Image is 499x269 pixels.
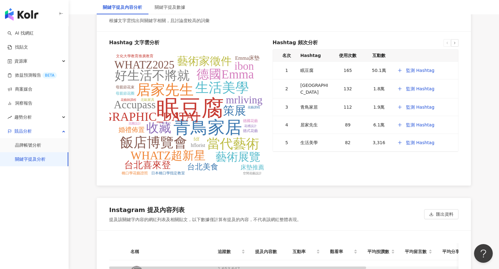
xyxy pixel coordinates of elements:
[325,243,362,260] th: 觀看率
[14,110,32,124] span: 趨勢分析
[330,248,352,255] span: 觀看率
[332,50,363,62] th: 使用次數
[405,248,427,255] span: 平均留言數
[240,164,264,171] tspan: 床墊推薦
[278,139,295,146] div: 5
[397,123,404,127] span: plus
[157,96,224,121] tspan: 眠豆腐
[7,72,57,78] a: 效益預測報告BETA
[300,121,330,128] div: 居家先生
[366,85,392,92] div: 1.8萬
[397,136,435,149] button: 監測 Hashtag
[278,104,295,111] div: 3
[250,243,288,260] th: 提及內容數
[397,101,435,113] button: 監測 Hashtag
[116,54,153,58] tspan: 文化大學教育推廣教育
[109,217,301,223] div: 提及該關鍵字內容的網紅列表及相關貼文，以下數據僅計算有提及的內容，不代表該網紅整體表現。
[300,67,330,74] div: 眠豆腐
[121,98,136,101] tspan: 花藝師課程
[136,82,194,98] tspan: 居家先生
[298,50,332,62] th: Hashtag
[278,67,295,74] div: 1
[397,87,404,91] span: plus
[141,98,154,101] tspan: 北歐家具
[406,86,434,91] span: 監測 Hashtag
[7,86,32,92] a: 商案媒合
[366,104,392,111] div: 1.9萬
[335,104,361,111] div: 112
[74,110,198,123] tspan: [GEOGRAPHIC_DATA]
[424,209,458,219] button: 匯出資料
[15,142,41,149] a: 品牌帳號分析
[397,64,435,77] button: 監測 Hashtag
[397,105,404,109] span: plus
[335,121,361,128] div: 89
[436,210,453,219] span: 匯出資料
[218,248,240,255] span: 追蹤數
[397,119,435,131] button: 監測 Hashtag
[196,67,254,81] tspan: 德國Emma
[109,39,268,46] h6: Hashtag 文字雲分析
[235,60,254,72] tspan: ibon
[131,149,206,162] tspan: WHATZ超新星
[397,83,435,95] button: 監測 Hashtag
[173,118,242,137] tspan: 青鳥家居
[273,39,318,47] span: Hashtag 頻次分析
[300,139,330,146] div: 生活美學
[7,30,34,36] a: searchAI 找網紅
[115,68,190,83] tspan: 好生活不將就
[335,85,361,92] div: 132
[146,121,171,135] tspan: 收藏
[406,140,434,145] span: 監測 Hashtag
[223,104,246,117] tspan: 策展
[109,205,185,214] div: Instagram 提及內容列表
[213,243,250,260] th: 追蹤數
[474,244,493,263] iframe: Help Scout Beacon - Open
[7,100,32,106] a: 洞察報告
[7,44,28,50] a: 找貼文
[114,99,156,111] tspan: Accupass
[243,172,262,175] tspan: 空間花藝設計
[273,50,298,62] th: 名次
[120,135,187,150] tspan: 飯店博覽會
[406,105,434,110] span: 監測 Hashtag
[128,122,141,125] tspan: 花圈設計
[155,4,185,11] div: 關鍵字提及數據
[288,243,325,260] th: 互動率
[177,55,232,67] tspan: 藝術家徵件
[442,248,465,255] span: 平均分享數
[109,18,210,24] div: 根據文字雲找出與關鍵字相關，且討論度較高的詞彙
[125,243,213,260] th: 名稱
[278,121,295,128] div: 4
[226,94,262,106] tspan: mrliving
[14,124,32,138] span: 競品分析
[243,119,258,123] tspan: 德國花藝
[15,156,46,163] a: 關鍵字提及分析
[243,129,258,133] tspan: 德式花藝
[366,121,392,128] div: 6.1萬
[124,160,171,170] tspan: 台北喜來登
[187,163,218,171] tspan: 台北美食
[191,143,206,148] tspan: hflorist
[207,137,259,151] tspan: 當代藝術
[119,126,145,134] tspan: 婚禮佈置
[114,59,174,71] tspan: WHATZ2025
[216,151,260,163] tspan: 藝術展覽
[397,68,404,73] span: plus
[363,50,395,62] th: 互動數
[116,91,134,96] tspan: 母親節花圈
[366,139,392,146] div: 3,316
[300,82,330,96] div: [GEOGRAPHIC_DATA]
[5,8,38,21] img: logo
[397,140,404,145] span: plus
[195,80,249,95] tspan: 生活美學
[235,55,259,61] tspan: Emma床墊
[437,243,475,260] th: 平均分享數
[151,171,185,175] tspan: 日本橋口學指定教室
[335,139,361,146] div: 82
[406,68,434,73] span: 監測 Hashtag
[122,171,148,175] tspan: 橋口學花藝證照
[362,243,400,260] th: 平均按讚數
[14,54,27,68] span: 資源庫
[248,106,260,109] tspan: 花藝課程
